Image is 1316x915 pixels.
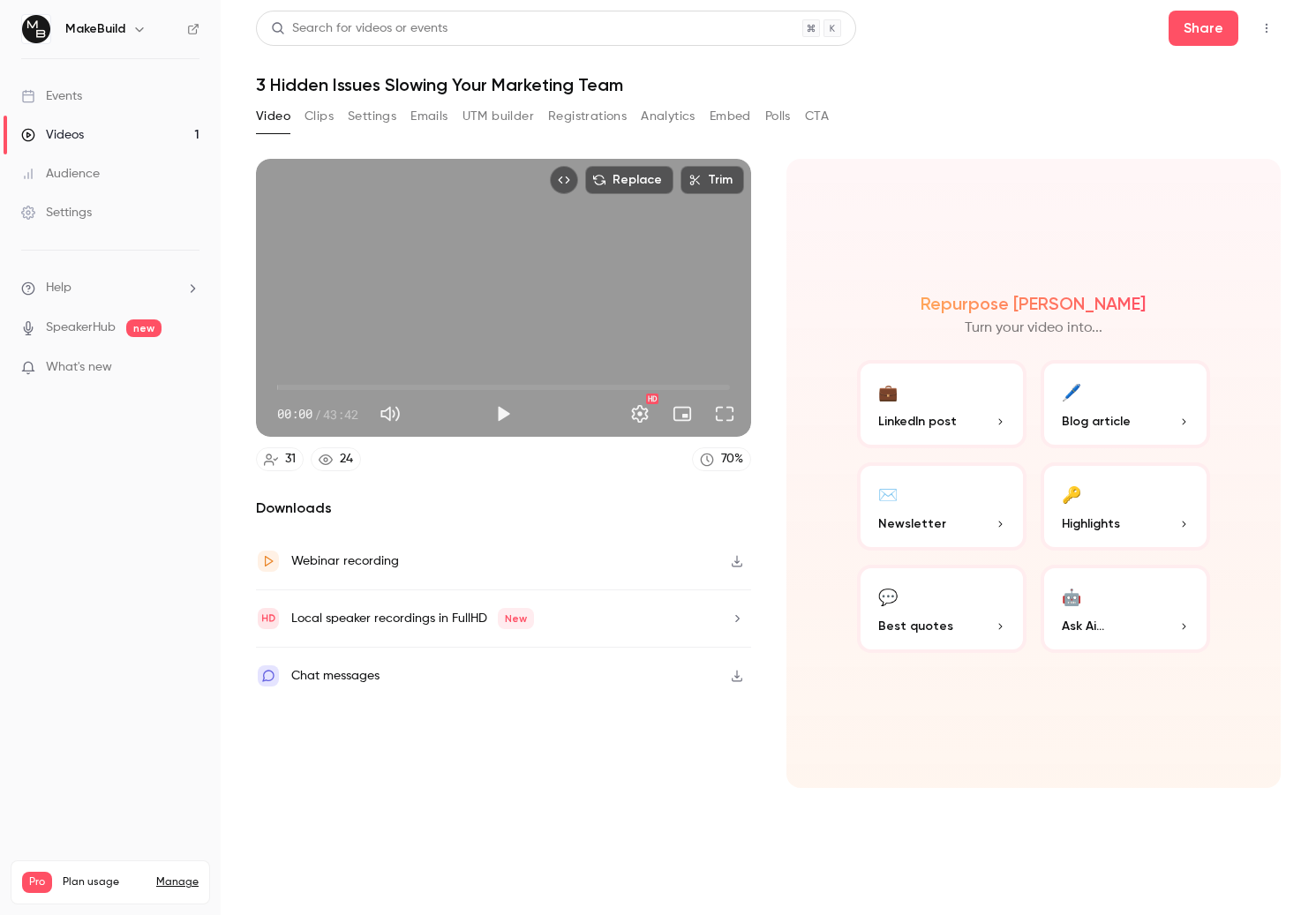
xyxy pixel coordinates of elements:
div: 🔑 [1062,480,1081,507]
button: Full screen [707,396,742,431]
button: Clips [305,102,334,131]
span: Newsletter [878,514,946,533]
div: 31 [285,450,296,469]
span: Ask Ai... [1062,617,1104,635]
a: Manage [156,875,199,889]
div: 🖊️ [1062,378,1081,405]
div: 🤖 [1062,582,1081,610]
span: Highlights [1062,514,1120,533]
a: 24 [311,447,361,471]
div: ✉️ [878,480,898,507]
img: MakeBuild [22,15,50,43]
button: Emails [410,102,447,131]
button: Polls [765,102,791,131]
h6: MakeBuild [65,20,125,38]
span: Best quotes [878,617,953,635]
button: 🖊️Blog article [1041,360,1210,448]
span: Plan usage [63,875,146,889]
p: Turn your video into... [965,318,1102,339]
li: help-dropdown-opener [21,279,199,297]
div: Audience [21,165,100,183]
button: CTA [805,102,829,131]
div: Events [21,87,82,105]
div: 24 [340,450,353,469]
span: Pro [22,872,52,893]
button: Turn on miniplayer [665,396,700,431]
button: Settings [348,102,396,131]
div: Webinar recording [291,551,399,572]
button: 💼LinkedIn post [857,360,1026,448]
div: Search for videos or events [271,19,447,38]
button: Video [256,102,290,131]
span: What's new [46,358,112,377]
div: HD [646,394,658,404]
button: Replace [585,166,673,194]
a: 70% [692,447,751,471]
span: LinkedIn post [878,412,957,431]
button: Share [1169,11,1238,46]
button: Trim [681,166,744,194]
button: Embed video [550,166,578,194]
div: Chat messages [291,665,380,686]
div: 70 % [721,450,743,469]
div: Local speaker recordings in FullHD [291,608,534,629]
button: 💬Best quotes [857,565,1026,653]
h1: 3 Hidden Issues Slowing Your Marketing Team [256,74,1281,95]
button: Embed [710,102,751,131]
span: New [498,608,534,629]
button: Play [485,396,521,431]
div: 💼 [878,378,898,405]
span: Blog article [1062,412,1131,431]
iframe: Noticeable Trigger [178,360,199,376]
div: Videos [21,126,84,144]
a: SpeakerHub [46,319,116,337]
span: 43:42 [323,405,358,424]
span: Help [46,279,71,297]
button: Settings [622,396,658,431]
button: 🤖Ask Ai... [1041,565,1210,653]
a: 31 [256,447,304,471]
button: 🔑Highlights [1041,462,1210,551]
div: 00:00 [277,405,358,424]
button: Mute [372,396,408,431]
button: Analytics [641,102,696,131]
button: ✉️Newsletter [857,462,1026,551]
button: UTM builder [462,102,534,131]
h2: Repurpose [PERSON_NAME] [921,293,1146,314]
span: new [126,319,162,337]
div: 💬 [878,582,898,610]
span: 00:00 [277,405,312,424]
button: Top Bar Actions [1252,14,1281,42]
div: Settings [21,204,92,221]
button: Registrations [548,102,627,131]
span: / [314,405,321,424]
h2: Downloads [256,498,751,519]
